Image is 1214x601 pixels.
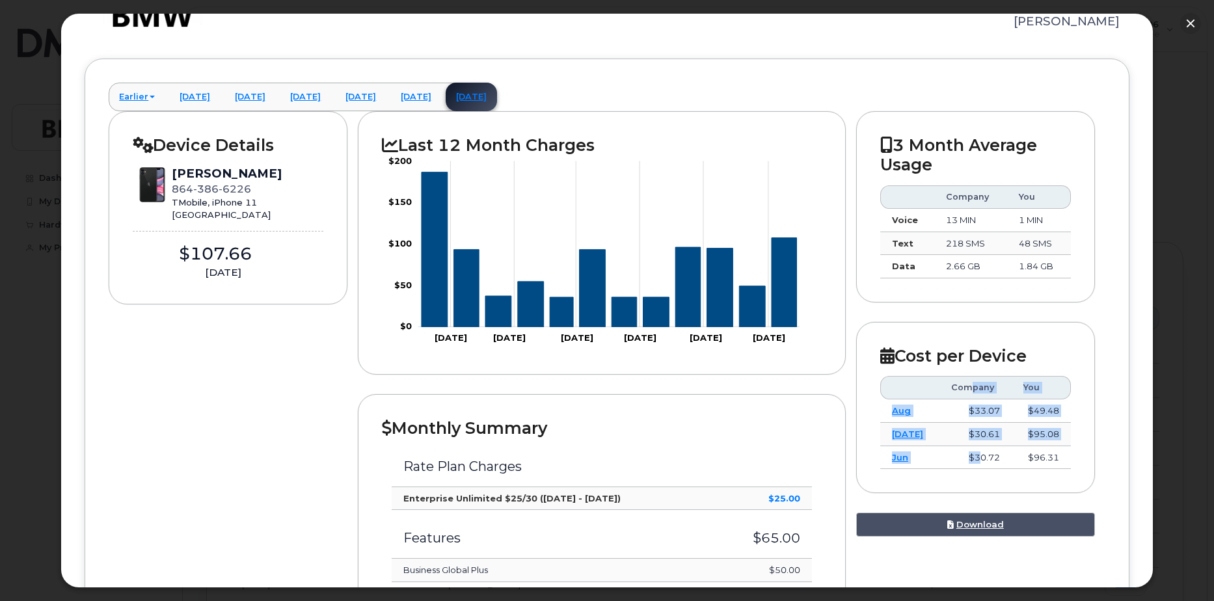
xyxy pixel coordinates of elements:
td: $33.07 [939,399,1012,423]
td: $30.61 [939,423,1012,446]
tspan: [DATE] [624,333,656,343]
a: Download [856,513,1095,537]
tspan: [DATE] [493,333,526,343]
td: Business Global Plus [392,559,716,582]
a: [DATE] [892,429,923,439]
a: Aug [892,405,911,416]
th: You [1012,376,1071,399]
a: Jun [892,452,908,462]
strong: Enterprise Unlimited $25/30 ([DATE] - [DATE]) [403,493,621,503]
iframe: Messenger Launcher [1157,544,1204,591]
h2: Cost per Device [880,346,1071,366]
tspan: [DATE] [690,333,722,343]
tspan: $0 [400,321,412,332]
td: $49.48 [1012,399,1071,423]
td: $30.72 [939,446,1012,470]
h3: Features [403,531,705,545]
h2: Monthly Summary [382,418,822,438]
h3: Rate Plan Charges [403,459,800,474]
td: $95.08 [1012,423,1071,446]
tspan: [DATE] [561,333,593,343]
td: $50.00 [716,559,812,582]
th: Company [939,376,1012,399]
g: Chart [388,155,800,343]
td: $96.31 [1012,446,1071,470]
tspan: [DATE] [435,333,467,343]
h3: $65.00 [728,531,800,545]
strong: $25.00 [768,493,800,503]
tspan: [DATE] [753,333,786,343]
g: Series [422,172,797,327]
